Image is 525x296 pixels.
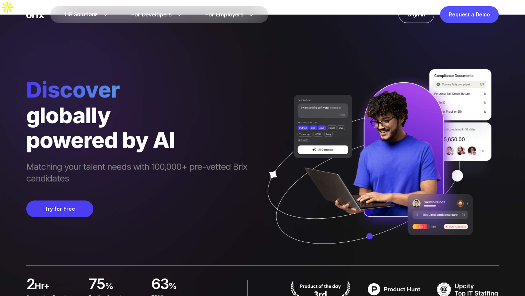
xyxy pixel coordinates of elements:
a: Sign In [398,6,434,23]
div: powered by AI [26,128,254,152]
span: 63 [151,277,169,292]
span: 2 [26,277,35,292]
span: For Developers [131,11,172,19]
span: Discover [26,77,254,103]
a: Request a Demo [440,6,499,23]
img: ai generate [254,69,499,265]
span: For Employers [205,11,244,19]
img: Brix Logo [26,11,44,19]
div: globally [26,103,254,128]
span: % [105,280,143,295]
span: 75 [89,277,105,292]
span: HR Solutions [65,9,98,20]
span: Matching your talent needs with 100,000+ pre-vetted Brix candidates [26,161,254,186]
button: Try for Free [26,200,93,217]
span: % [168,280,205,295]
span: hr+ [35,280,80,295]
